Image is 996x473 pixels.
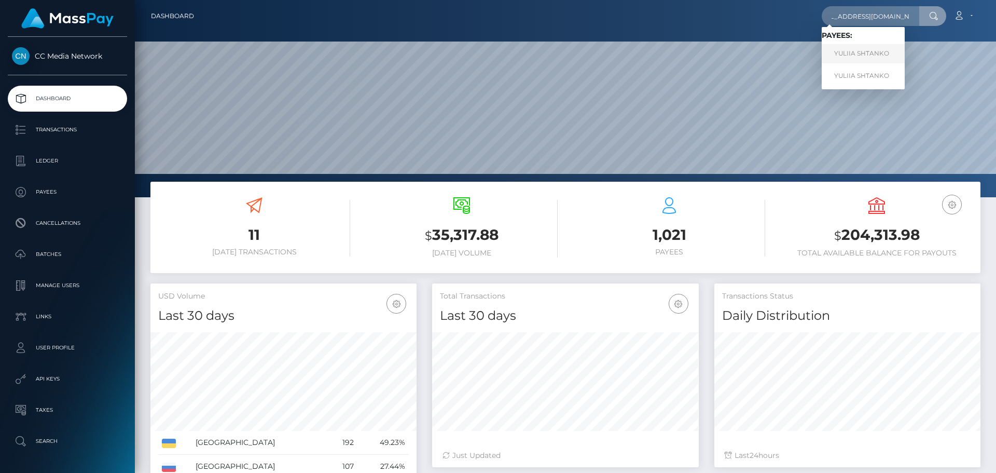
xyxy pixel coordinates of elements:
[12,402,123,418] p: Taxes
[158,307,409,325] h4: Last 30 days
[8,335,127,361] a: User Profile
[328,431,357,455] td: 192
[8,366,127,392] a: API Keys
[8,428,127,454] a: Search
[158,225,350,245] h3: 11
[357,431,409,455] td: 49.23%
[8,179,127,205] a: Payees
[12,247,123,262] p: Batches
[440,307,690,325] h4: Last 30 days
[12,309,123,325] p: Links
[12,122,123,138] p: Transactions
[12,47,30,65] img: CC Media Network
[12,153,123,169] p: Ledger
[158,248,350,256] h6: [DATE] Transactions
[8,304,127,330] a: Links
[8,273,127,299] a: Manage Users
[12,91,123,106] p: Dashboard
[12,434,123,449] p: Search
[573,248,765,256] h6: Payees
[366,249,558,258] h6: [DATE] Volume
[722,307,973,325] h4: Daily Distribution
[8,397,127,423] a: Taxes
[366,225,558,246] h3: 35,317.88
[440,291,690,302] h5: Total Transactions
[151,5,194,27] a: Dashboard
[8,210,127,236] a: Cancellations
[12,184,123,200] p: Payees
[573,225,765,245] h3: 1,021
[8,51,127,61] span: CC Media Network
[192,431,328,455] td: [GEOGRAPHIC_DATA]
[12,278,123,293] p: Manage Users
[781,249,973,258] h6: Total Available Balance for Payouts
[12,371,123,387] p: API Keys
[822,6,919,26] input: Search...
[12,340,123,356] p: User Profile
[8,117,127,143] a: Transactions
[822,44,905,63] a: YULIIA SHTANKO
[162,439,176,448] img: UA.png
[8,241,127,267] a: Batches
[425,228,432,243] small: $
[822,31,905,40] h6: Payees:
[725,450,970,461] div: Last hours
[750,451,758,460] span: 24
[162,463,176,472] img: RU.png
[781,225,973,246] h3: 204,313.98
[822,66,905,85] a: YULIIA SHTANKO
[12,215,123,231] p: Cancellations
[8,86,127,112] a: Dashboard
[722,291,973,302] h5: Transactions Status
[21,8,114,29] img: MassPay Logo
[442,450,688,461] div: Just Updated
[158,291,409,302] h5: USD Volume
[8,148,127,174] a: Ledger
[834,228,841,243] small: $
